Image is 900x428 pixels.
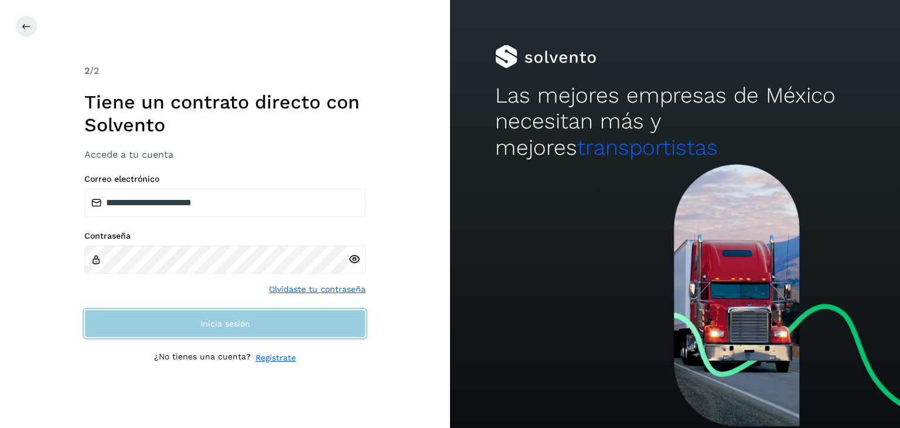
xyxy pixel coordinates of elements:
label: Correo electrónico [84,174,366,184]
span: Inicia sesión [200,320,250,328]
a: Regístrate [255,352,296,364]
span: transportistas [577,135,718,160]
h3: Accede a tu cuenta [84,149,366,160]
h1: Tiene un contrato directo con Solvento [84,91,366,136]
p: ¿No tienes una cuenta? [154,352,251,364]
label: Contraseña [84,231,366,241]
a: Olvidaste tu contraseña [269,283,366,295]
button: Inicia sesión [84,310,366,338]
h2: Las mejores empresas de México necesitan más y mejores [495,83,855,161]
span: 2 [84,65,90,76]
div: /2 [84,64,366,78]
